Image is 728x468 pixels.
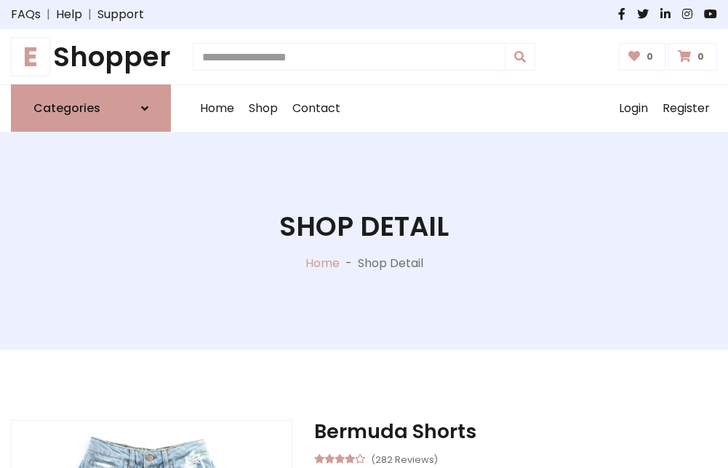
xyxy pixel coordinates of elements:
[56,6,82,23] a: Help
[33,101,100,115] h6: Categories
[41,6,56,23] span: |
[305,255,340,271] a: Home
[694,50,708,63] span: 0
[358,255,423,272] p: Shop Detail
[340,255,358,272] p: -
[619,43,666,71] a: 0
[241,85,285,132] a: Shop
[612,85,655,132] a: Login
[279,210,449,242] h1: Shop Detail
[11,6,41,23] a: FAQs
[193,85,241,132] a: Home
[285,85,348,132] a: Contact
[11,41,171,73] h1: Shopper
[643,50,657,63] span: 0
[314,420,717,443] h3: Bermuda Shorts
[371,450,438,467] small: (282 Reviews)
[82,6,97,23] span: |
[11,37,50,76] span: E
[668,43,717,71] a: 0
[655,85,717,132] a: Register
[11,84,171,132] a: Categories
[97,6,144,23] a: Support
[11,41,171,73] a: EShopper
